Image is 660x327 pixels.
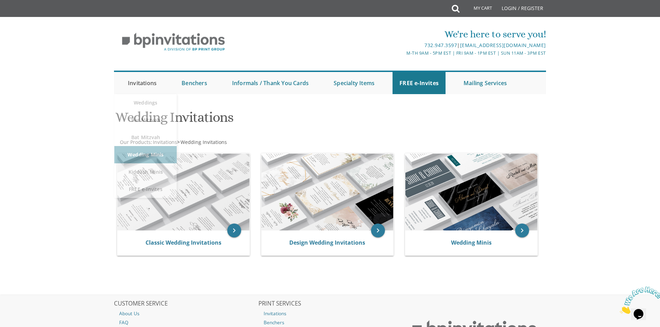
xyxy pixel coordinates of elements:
a: 732.947.3597 [424,42,457,48]
a: Classic Wedding Invitations [146,239,221,246]
img: Chat attention grabber [3,3,46,30]
a: My Cart [459,1,497,18]
img: BP Invitation Loft [114,28,233,56]
a: FREE e-Invites [393,72,446,94]
h2: CUSTOMER SERVICE [114,300,257,307]
a: Mailing Services [457,72,514,94]
img: Design Wedding Invitations [262,154,394,230]
a: About Us [114,309,257,318]
img: Wedding Minis [405,154,537,230]
a: [EMAIL_ADDRESS][DOMAIN_NAME] [460,42,546,48]
span: > [177,139,227,145]
a: Benchers [175,72,214,94]
div: | [258,41,546,49]
a: keyboard_arrow_right [227,224,241,237]
a: Wedding Minis [114,146,177,163]
h2: PRINT SERVICES [258,300,402,307]
a: Wedding Minis [451,239,492,246]
a: Invitations [121,72,164,94]
a: Benchers [258,318,402,327]
a: Invitations [258,309,402,318]
div: : [114,139,330,146]
a: Wedding Invitations [180,139,227,145]
a: FAQ [114,318,257,327]
a: Bat Mitzvah [114,129,177,146]
a: Design Wedding Invitations [289,239,365,246]
h1: Wedding Invitations [115,110,398,130]
iframe: chat widget [617,284,660,317]
a: Specialty Items [327,72,381,94]
a: Weddings [114,94,177,111]
a: Kiddush Minis [114,163,177,181]
a: keyboard_arrow_right [515,224,529,237]
a: Bar Mitzvah [114,111,177,129]
a: FREE e-Invites [114,181,177,198]
a: keyboard_arrow_right [371,224,385,237]
a: Informals / Thank You Cards [225,72,316,94]
div: M-Th 9am - 5pm EST | Fri 9am - 1pm EST | Sun 11am - 3pm EST [258,49,546,57]
div: We're here to serve you! [258,27,546,41]
img: Classic Wedding Invitations [117,154,249,230]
